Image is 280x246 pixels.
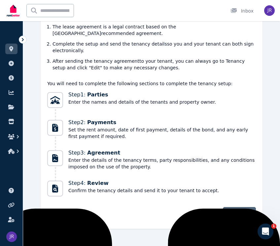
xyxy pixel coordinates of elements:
[52,23,256,37] li: The lease agreement is a legal contract based on the [GEOGRAPHIC_DATA] recommended agreement.
[68,157,256,170] span: Enter the details of the tenancy terms, party responsibilities, and any conditions imposed on the...
[47,91,256,198] nav: Progress
[47,80,256,87] p: You will need to complete the following sections to complete the tenancy setup:
[68,149,256,157] span: Step 3 :
[87,119,116,125] span: Payments
[87,91,108,98] span: Parties
[264,5,275,16] img: JAMIE ROBINSON
[68,126,256,140] span: Set the rent amount, date of first payment, details of the bond, and any early first payment if r...
[68,99,216,105] span: Enter the names and details of the tenants and property owner.
[52,58,256,71] li: After sending the tenancy agreement to your tenant, you can always go to Tenancy setup and click ...
[258,224,273,239] iframe: Intercom live chat
[230,8,254,14] div: Inbox
[271,224,276,229] span: 1
[6,231,17,242] img: JAMIE ROBINSON
[5,2,21,19] img: RentBetter
[52,41,256,54] li: Complete the setup and send the tenancy details so you and your tenant can both sign electronical...
[87,150,120,156] span: Agreement
[68,119,256,126] span: Step 2 :
[68,91,216,99] span: Step 1 :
